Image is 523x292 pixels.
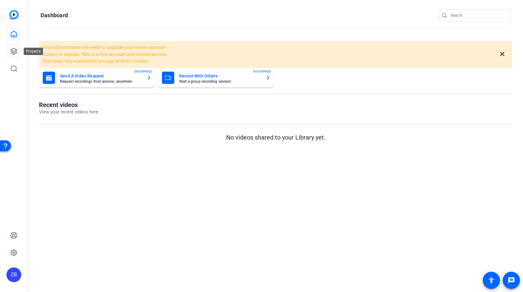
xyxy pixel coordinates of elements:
mat-icon: close [498,50,506,58]
div: ZB [6,267,21,282]
mat-card-title: Send A Video Request [60,72,142,80]
span: ENTERPRISE [253,69,271,74]
mat-card-subtitle: Start a group recording session [179,80,261,83]
input: Search [450,12,506,19]
li: Creator is expired. This is a free account with limited access. [42,51,421,58]
button: Send A Video RequestRequest recordings from anyone, anywhereENTERPRISE [39,68,155,88]
p: No videos shared to your Library yet. [39,133,512,142]
button: Record With OthersStart a group recording sessionENTERPRISE [158,68,274,88]
li: Your team has reached the storage limit for Creator. [42,58,421,65]
p: View your recent videos here [39,109,98,116]
mat-icon: message [508,277,515,284]
span: ENTERPRISE [134,69,152,74]
img: blue-gradient.svg [9,10,19,19]
h1: Dashboard [41,12,68,19]
mat-card-subtitle: Request recordings from anyone, anywhere [60,80,142,83]
span: Your administrator will need to upgrade your team's account [42,45,165,50]
h1: Recent videos [39,101,98,109]
mat-icon: accessibility [488,277,495,284]
mat-card-title: Record With Others [179,72,261,80]
div: Projects [24,48,43,55]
